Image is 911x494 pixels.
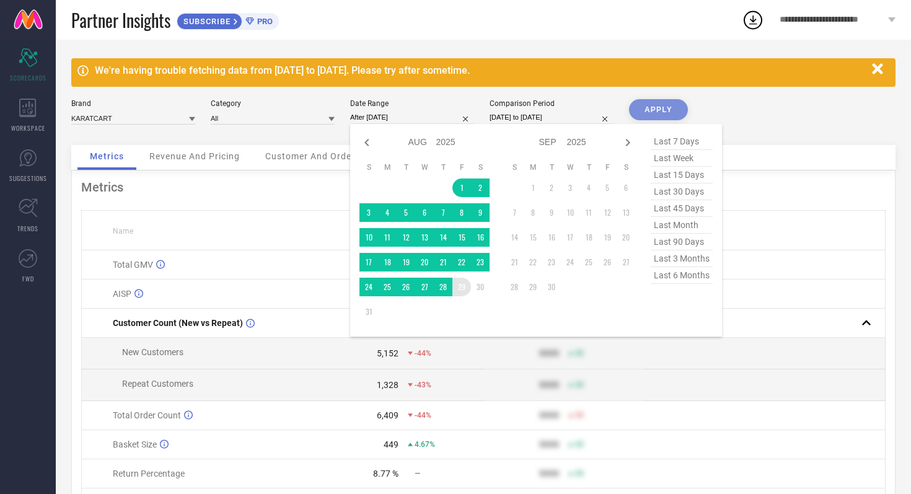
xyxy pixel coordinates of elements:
[17,224,38,233] span: TRENDS
[90,151,124,161] span: Metrics
[575,381,584,389] span: 50
[113,410,181,420] span: Total Order Count
[373,469,398,479] div: 8.77 %
[359,228,378,247] td: Sun Aug 10 2025
[561,179,579,197] td: Wed Sep 03 2025
[505,253,524,271] td: Sun Sep 21 2025
[617,228,635,247] td: Sat Sep 20 2025
[561,162,579,172] th: Wednesday
[9,174,47,183] span: SUGGESTIONS
[490,99,614,108] div: Comparison Period
[579,162,598,172] th: Thursday
[359,253,378,271] td: Sun Aug 17 2025
[542,162,561,172] th: Tuesday
[415,278,434,296] td: Wed Aug 27 2025
[524,162,542,172] th: Monday
[542,203,561,222] td: Tue Sep 09 2025
[359,278,378,296] td: Sun Aug 24 2025
[211,99,335,108] div: Category
[579,179,598,197] td: Thu Sep 04 2025
[378,253,397,271] td: Mon Aug 18 2025
[579,228,598,247] td: Thu Sep 18 2025
[539,410,559,420] div: 9999
[651,217,713,234] span: last month
[539,348,559,358] div: 9999
[575,349,584,358] span: 50
[651,167,713,183] span: last 15 days
[415,381,431,389] span: -43%
[471,203,490,222] td: Sat Aug 09 2025
[415,253,434,271] td: Wed Aug 20 2025
[113,260,153,270] span: Total GMV
[471,278,490,296] td: Sat Aug 30 2025
[149,151,240,161] span: Revenue And Pricing
[651,150,713,167] span: last week
[377,348,398,358] div: 5,152
[434,228,452,247] td: Thu Aug 14 2025
[575,411,584,420] span: 50
[598,203,617,222] td: Fri Sep 12 2025
[397,278,415,296] td: Tue Aug 26 2025
[415,469,420,478] span: —
[617,179,635,197] td: Sat Sep 06 2025
[95,64,866,76] div: We're having trouble fetching data from [DATE] to [DATE]. Please try after sometime.
[22,274,34,283] span: FWD
[542,278,561,296] td: Tue Sep 30 2025
[113,439,157,449] span: Basket Size
[524,278,542,296] td: Mon Sep 29 2025
[359,302,378,321] td: Sun Aug 31 2025
[415,440,435,449] span: 4.67%
[113,469,185,479] span: Return Percentage
[598,179,617,197] td: Fri Sep 05 2025
[113,289,131,299] span: AISP
[651,250,713,267] span: last 3 months
[10,73,46,82] span: SCORECARDS
[598,162,617,172] th: Friday
[359,135,374,150] div: Previous month
[452,228,471,247] td: Fri Aug 15 2025
[415,162,434,172] th: Wednesday
[575,440,584,449] span: 50
[524,179,542,197] td: Mon Sep 01 2025
[359,162,378,172] th: Sunday
[471,228,490,247] td: Sat Aug 16 2025
[122,347,183,357] span: New Customers
[505,278,524,296] td: Sun Sep 28 2025
[452,203,471,222] td: Fri Aug 08 2025
[542,179,561,197] td: Tue Sep 02 2025
[415,228,434,247] td: Wed Aug 13 2025
[490,111,614,124] input: Select comparison period
[598,228,617,247] td: Fri Sep 19 2025
[378,203,397,222] td: Mon Aug 04 2025
[415,203,434,222] td: Wed Aug 06 2025
[434,253,452,271] td: Thu Aug 21 2025
[415,349,431,358] span: -44%
[620,135,635,150] div: Next month
[524,228,542,247] td: Mon Sep 15 2025
[651,133,713,150] span: last 7 days
[452,253,471,271] td: Fri Aug 22 2025
[617,203,635,222] td: Sat Sep 13 2025
[378,162,397,172] th: Monday
[542,253,561,271] td: Tue Sep 23 2025
[397,162,415,172] th: Tuesday
[177,17,234,26] span: SUBSCRIBE
[524,253,542,271] td: Mon Sep 22 2025
[350,99,474,108] div: Date Range
[397,228,415,247] td: Tue Aug 12 2025
[71,99,195,108] div: Brand
[561,203,579,222] td: Wed Sep 10 2025
[579,203,598,222] td: Thu Sep 11 2025
[742,9,764,31] div: Open download list
[378,228,397,247] td: Mon Aug 11 2025
[651,267,713,284] span: last 6 months
[617,162,635,172] th: Saturday
[651,200,713,217] span: last 45 days
[265,151,360,161] span: Customer And Orders
[452,162,471,172] th: Friday
[11,123,45,133] span: WORKSPACE
[434,278,452,296] td: Thu Aug 28 2025
[81,180,886,195] div: Metrics
[434,203,452,222] td: Thu Aug 07 2025
[539,380,559,390] div: 9999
